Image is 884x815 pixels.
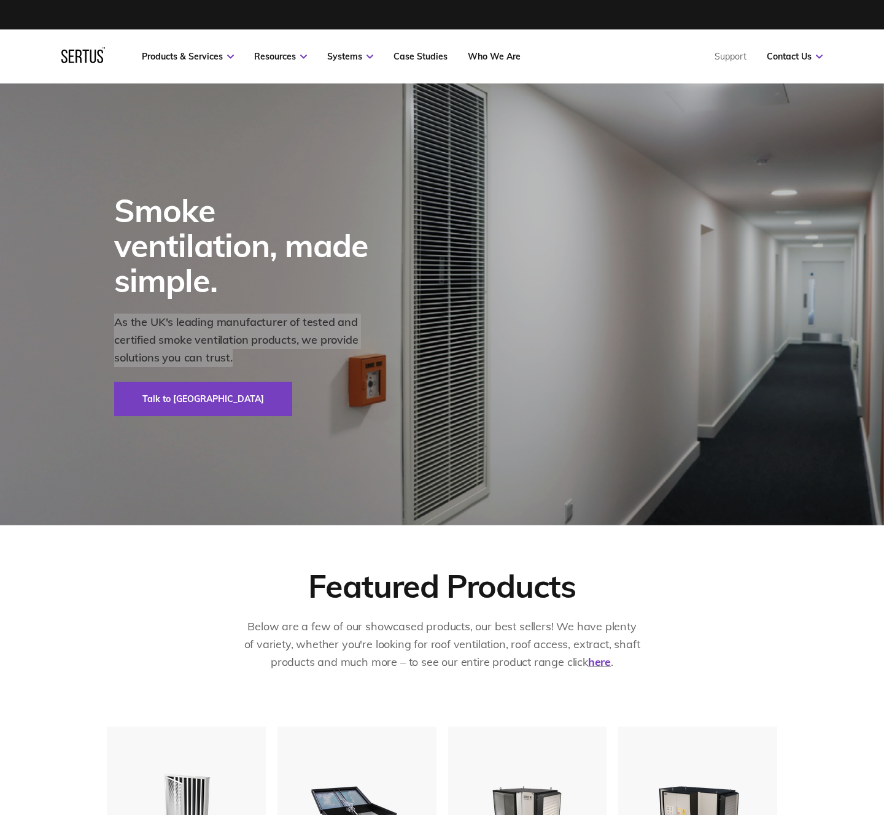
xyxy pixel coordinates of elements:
[715,51,746,62] a: Support
[114,193,384,298] div: Smoke ventilation, made simple.
[468,51,521,62] a: Who We Are
[588,655,611,669] a: here
[254,51,307,62] a: Resources
[142,51,234,62] a: Products & Services
[308,566,576,606] div: Featured Products
[767,51,823,62] a: Contact Us
[327,51,373,62] a: Systems
[114,382,292,416] a: Talk to [GEOGRAPHIC_DATA]
[242,618,642,671] p: Below are a few of our showcased products, our best sellers! We have plenty of variety, whether y...
[394,51,448,62] a: Case Studies
[114,314,384,366] p: As the UK's leading manufacturer of tested and certified smoke ventilation products, we provide s...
